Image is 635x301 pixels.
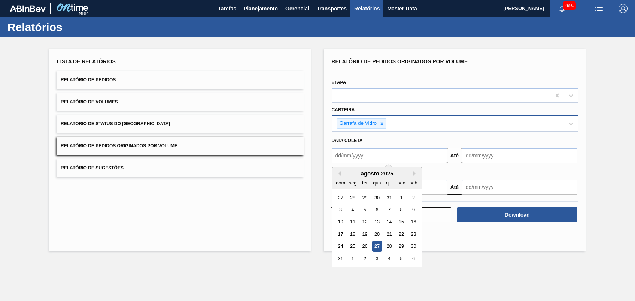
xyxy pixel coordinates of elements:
[408,193,418,203] div: Choose sábado, 2 de agosto de 2025
[335,253,346,264] div: Choose domingo, 31 de agosto de 2025
[372,253,382,264] div: Choose quarta-feira, 3 de setembro de 2025
[336,171,341,176] button: Previous Month
[61,121,170,126] span: Relatório de Status do [GEOGRAPHIC_DATA]
[359,229,370,239] div: Choose terça-feira, 19 de agosto de 2025
[347,217,358,227] div: Choose segunda-feira, 11 de agosto de 2025
[218,4,236,13] span: Tarefas
[335,178,346,188] div: dom
[334,192,419,265] div: month 2025-08
[396,178,406,188] div: sex
[244,4,278,13] span: Planejamento
[57,58,116,64] span: Lista de Relatórios
[396,241,406,252] div: Choose sexta-feira, 29 de agosto de 2025
[408,217,418,227] div: Choose sábado, 16 de agosto de 2025
[550,3,574,14] button: Notificações
[359,241,370,252] div: Choose terça-feira, 26 de agosto de 2025
[331,207,451,222] button: Limpar
[359,253,370,264] div: Choose terça-feira, 2 de setembro de 2025
[347,253,358,264] div: Choose segunda-feira, 1 de setembro de 2025
[619,4,628,13] img: Logout
[359,193,370,203] div: Choose terça-feira, 29 de julho de 2025
[359,217,370,227] div: Choose terça-feira, 12 de agosto de 2025
[61,77,116,82] span: Relatório de Pedidos
[61,165,124,171] span: Relatório de Sugestões
[347,241,358,252] div: Choose segunda-feira, 25 de agosto de 2025
[347,193,358,203] div: Choose segunda-feira, 28 de julho de 2025
[372,205,382,215] div: Choose quarta-feira, 6 de agosto de 2025
[335,217,346,227] div: Choose domingo, 10 de agosto de 2025
[10,5,46,12] img: TNhmsLtSVTkK8tSr43FrP2fwEKptu5GPRR3wAAAABJRU5ErkJggg==
[332,58,468,64] span: Relatório de Pedidos Originados por Volume
[384,229,394,239] div: Choose quinta-feira, 21 de agosto de 2025
[384,205,394,215] div: Choose quinta-feira, 7 de agosto de 2025
[396,205,406,215] div: Choose sexta-feira, 8 de agosto de 2025
[7,23,140,31] h1: Relatórios
[563,1,576,10] span: 2990
[384,253,394,264] div: Choose quinta-feira, 4 de setembro de 2025
[447,180,462,195] button: Até
[384,193,394,203] div: Choose quinta-feira, 31 de julho de 2025
[57,93,303,111] button: Relatório de Volumes
[384,241,394,252] div: Choose quinta-feira, 28 de agosto de 2025
[332,170,422,177] div: agosto 2025
[335,205,346,215] div: Choose domingo, 3 de agosto de 2025
[408,205,418,215] div: Choose sábado, 9 de agosto de 2025
[359,178,370,188] div: ter
[462,180,577,195] input: dd/mm/yyyy
[354,4,380,13] span: Relatórios
[372,193,382,203] div: Choose quarta-feira, 30 de julho de 2025
[335,193,346,203] div: Choose domingo, 27 de julho de 2025
[347,229,358,239] div: Choose segunda-feira, 18 de agosto de 2025
[57,115,303,133] button: Relatório de Status do [GEOGRAPHIC_DATA]
[372,229,382,239] div: Choose quarta-feira, 20 de agosto de 2025
[408,178,418,188] div: sab
[384,217,394,227] div: Choose quinta-feira, 14 de agosto de 2025
[285,4,309,13] span: Gerencial
[387,4,417,13] span: Master Data
[396,217,406,227] div: Choose sexta-feira, 15 de agosto de 2025
[396,193,406,203] div: Choose sexta-feira, 1 de agosto de 2025
[317,4,347,13] span: Transportes
[447,148,462,163] button: Até
[57,137,303,155] button: Relatório de Pedidos Originados por Volume
[462,148,577,163] input: dd/mm/yyyy
[396,229,406,239] div: Choose sexta-feira, 22 de agosto de 2025
[359,205,370,215] div: Choose terça-feira, 5 de agosto de 2025
[347,178,358,188] div: seg
[332,138,363,143] span: Data coleta
[372,217,382,227] div: Choose quarta-feira, 13 de agosto de 2025
[337,119,378,128] div: Garrafa de Vidro
[408,241,418,252] div: Choose sábado, 30 de agosto de 2025
[57,71,303,89] button: Relatório de Pedidos
[332,80,346,85] label: Etapa
[372,241,382,252] div: Choose quarta-feira, 27 de agosto de 2025
[332,107,355,112] label: Carteira
[408,253,418,264] div: Choose sábado, 6 de setembro de 2025
[372,178,382,188] div: qua
[61,99,118,105] span: Relatório de Volumes
[335,229,346,239] div: Choose domingo, 17 de agosto de 2025
[595,4,604,13] img: userActions
[61,143,177,148] span: Relatório de Pedidos Originados por Volume
[457,207,577,222] button: Download
[396,253,406,264] div: Choose sexta-feira, 5 de setembro de 2025
[332,148,447,163] input: dd/mm/yyyy
[57,159,303,177] button: Relatório de Sugestões
[408,229,418,239] div: Choose sábado, 23 de agosto de 2025
[384,178,394,188] div: qui
[347,205,358,215] div: Choose segunda-feira, 4 de agosto de 2025
[413,171,418,176] button: Next Month
[335,241,346,252] div: Choose domingo, 24 de agosto de 2025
